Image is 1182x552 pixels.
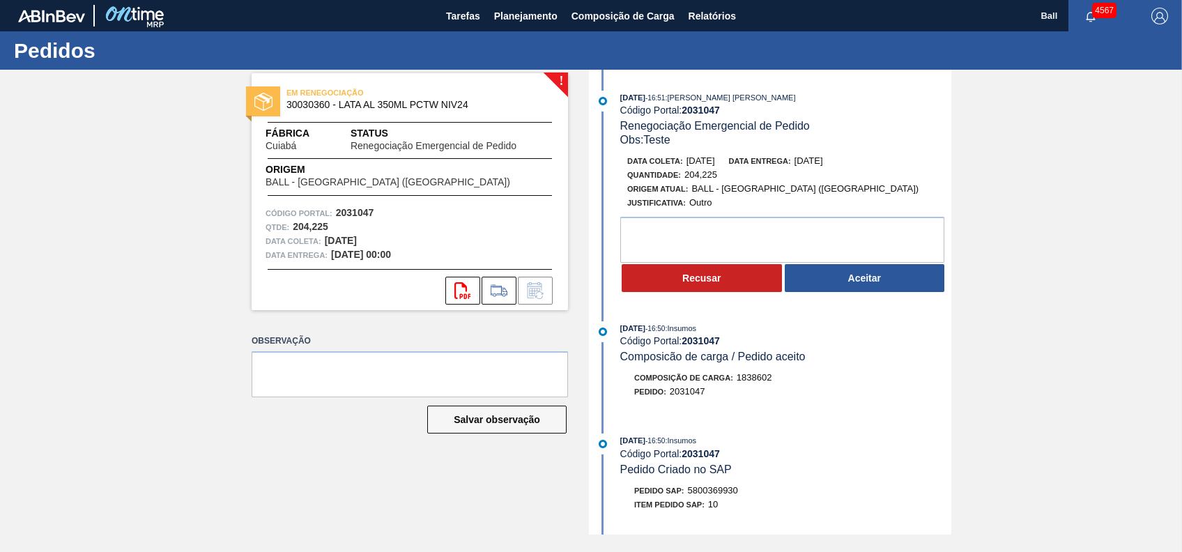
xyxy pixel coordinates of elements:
[1068,6,1113,26] button: Notificações
[665,324,696,332] span: : Insumos
[620,335,951,346] div: Código Portal:
[627,185,688,193] span: Origem Atual:
[645,325,665,332] span: - 16:50
[336,207,374,218] strong: 2031047
[691,183,919,194] span: BALL - [GEOGRAPHIC_DATA] ([GEOGRAPHIC_DATA])
[266,162,550,177] span: Origem
[286,86,482,100] span: EM RENEGOCIAÇÃO
[627,171,681,179] span: Quantidade :
[620,448,951,459] div: Código Portal:
[645,94,665,102] span: - 16:51
[571,8,675,24] span: Composição de Carga
[620,351,806,362] span: Composicão de carga / Pedido aceito
[351,126,554,141] span: Status
[627,157,683,165] span: Data coleta:
[351,141,516,151] span: Renegociação Emergencial de Pedido
[682,335,720,346] strong: 2031047
[634,500,705,509] span: Item pedido SAP:
[518,277,553,305] div: Informar alteração no pedido
[1092,3,1116,18] span: 4567
[620,324,645,332] span: [DATE]
[599,328,607,336] img: atual
[620,105,951,116] div: Código Portal:
[682,105,720,116] strong: 2031047
[682,448,720,459] strong: 2031047
[266,248,328,262] span: Data entrega:
[266,220,289,234] span: Qtde :
[482,277,516,305] div: Ir para Composição de Carga
[684,169,717,180] span: 204,225
[266,126,340,141] span: Fábrica
[266,177,510,187] span: BALL - [GEOGRAPHIC_DATA] ([GEOGRAPHIC_DATA])
[445,277,480,305] div: Abrir arquivo PDF
[599,97,607,105] img: atual
[622,264,782,292] button: Recusar
[620,134,670,146] span: Obs: Teste
[286,100,539,110] span: 30030360 - LATA AL 350ML PCTW NIV24
[620,436,645,445] span: [DATE]
[634,374,733,382] span: Composição de Carga :
[620,93,645,102] span: [DATE]
[325,235,357,246] strong: [DATE]
[627,199,686,207] span: Justificativa:
[645,437,665,445] span: - 16:50
[293,221,328,232] strong: 204,225
[446,8,480,24] span: Tarefas
[737,372,772,383] span: 1838602
[427,406,567,434] button: Salvar observação
[795,155,823,166] span: [DATE]
[620,463,732,475] span: Pedido Criado no SAP
[688,485,738,496] span: 5800369930
[670,386,705,397] span: 2031047
[689,197,712,208] span: Outro
[689,8,736,24] span: Relatórios
[708,499,718,509] span: 10
[14,43,261,59] h1: Pedidos
[665,93,795,102] span: : [PERSON_NAME] [PERSON_NAME]
[634,388,666,396] span: Pedido :
[266,234,321,248] span: Data coleta:
[1151,8,1168,24] img: Logout
[729,157,791,165] span: Data entrega:
[785,264,945,292] button: Aceitar
[599,440,607,448] img: atual
[266,206,332,220] span: Código Portal:
[331,249,391,260] strong: [DATE] 00:00
[620,120,810,132] span: Renegociação Emergencial de Pedido
[494,8,558,24] span: Planejamento
[634,486,684,495] span: Pedido SAP:
[254,93,273,111] img: status
[686,155,715,166] span: [DATE]
[266,141,296,151] span: Cuiabá
[665,436,696,445] span: : Insumos
[18,10,85,22] img: TNhmsLtSVTkK8tSr43FrP2fwEKptu5GPRR3wAAAABJRU5ErkJggg==
[252,331,568,351] label: Observação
